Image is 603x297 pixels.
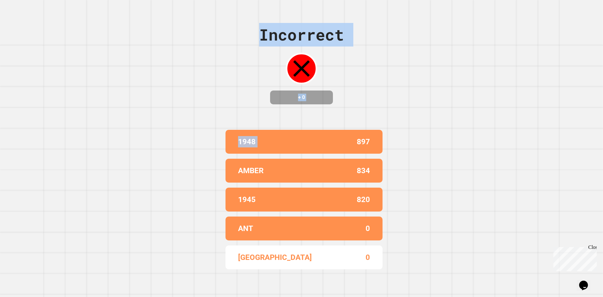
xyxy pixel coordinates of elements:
[276,94,327,101] h4: + 0
[577,272,597,291] iframe: chat widget
[238,223,253,234] p: ANT
[357,136,370,147] p: 897
[357,165,370,176] p: 834
[238,194,256,205] p: 1945
[3,3,43,40] div: Chat with us now!Close
[366,252,370,263] p: 0
[366,223,370,234] p: 0
[259,23,344,47] div: Incorrect
[238,136,256,147] p: 1948
[357,194,370,205] p: 820
[551,245,597,271] iframe: chat widget
[238,165,263,176] p: AMBER
[238,252,312,263] p: [GEOGRAPHIC_DATA]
